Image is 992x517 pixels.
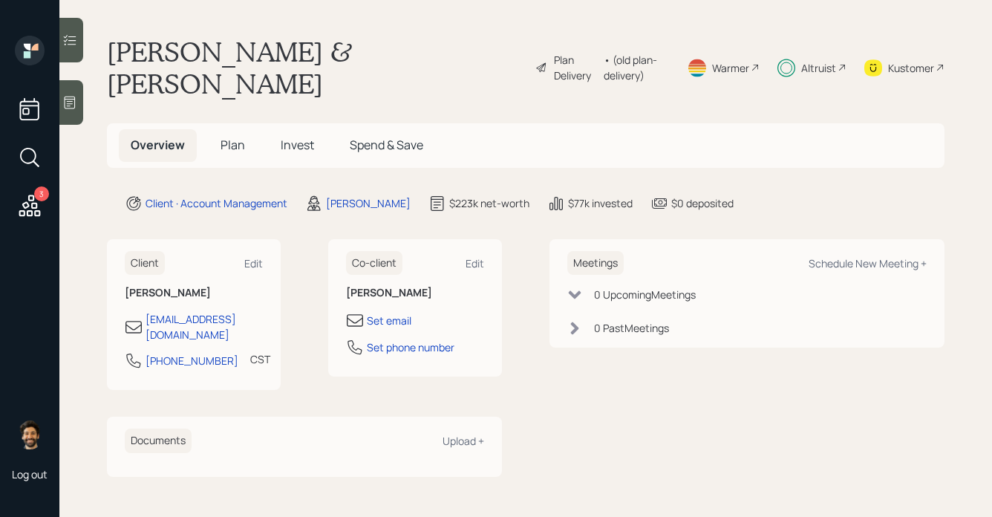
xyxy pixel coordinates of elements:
[281,137,314,153] span: Invest
[466,256,484,270] div: Edit
[604,52,669,83] div: • (old plan-delivery)
[350,137,423,153] span: Spend & Save
[671,195,734,211] div: $0 deposited
[244,256,263,270] div: Edit
[250,351,270,367] div: CST
[131,137,185,153] span: Overview
[888,60,934,76] div: Kustomer
[146,195,287,211] div: Client · Account Management
[125,429,192,453] h6: Documents
[809,256,927,270] div: Schedule New Meeting +
[443,434,484,448] div: Upload +
[594,320,669,336] div: 0 Past Meeting s
[568,195,633,211] div: $77k invested
[346,251,402,276] h6: Co-client
[12,467,48,481] div: Log out
[801,60,836,76] div: Altruist
[107,36,523,100] h1: [PERSON_NAME] & [PERSON_NAME]
[34,186,49,201] div: 3
[712,60,749,76] div: Warmer
[146,353,238,368] div: [PHONE_NUMBER]
[554,52,596,83] div: Plan Delivery
[15,420,45,449] img: eric-schwartz-headshot.png
[125,251,165,276] h6: Client
[567,251,624,276] h6: Meetings
[221,137,245,153] span: Plan
[125,287,263,299] h6: [PERSON_NAME]
[449,195,529,211] div: $223k net-worth
[326,195,411,211] div: [PERSON_NAME]
[367,339,454,355] div: Set phone number
[346,287,484,299] h6: [PERSON_NAME]
[146,311,263,342] div: [EMAIL_ADDRESS][DOMAIN_NAME]
[594,287,696,302] div: 0 Upcoming Meeting s
[367,313,411,328] div: Set email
